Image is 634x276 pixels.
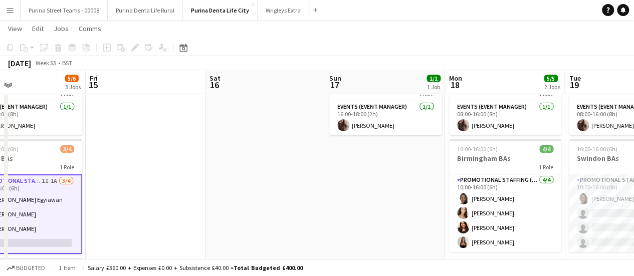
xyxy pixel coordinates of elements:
span: Tue [569,74,580,83]
app-job-card: 10:00-16:00 (6h)4/4Birmingham BAs1 RolePromotional Staffing (Brand Ambassadors)4/410:00-16:00 (6h... [449,139,561,252]
span: 18 [448,79,462,91]
a: View [4,22,26,35]
span: 15 [88,79,98,91]
div: [DATE] [8,58,31,68]
span: 1 Role [60,163,74,171]
button: Purina Denta Life City [183,1,258,20]
div: 3 Jobs [65,83,81,91]
span: 5/5 [544,75,558,82]
span: 4/4 [539,145,553,153]
span: Total Budgeted £400.00 [234,264,303,271]
button: Purina Denta Life Rural [108,1,183,20]
a: Edit [28,22,48,35]
app-job-card: 16:00-18:00 (2h)1/1Van Collection1 RoleEvents (Event Manager)1/116:00-18:00 (2h)[PERSON_NAME] [329,66,442,135]
button: Budgeted [5,262,47,273]
span: Edit [32,24,44,33]
a: Comms [75,22,105,35]
span: 1/1 [427,75,441,82]
div: 1 Job [427,83,440,91]
span: Budgeted [16,264,45,271]
app-card-role: Promotional Staffing (Brand Ambassadors)4/410:00-16:00 (6h)[PERSON_NAME][PERSON_NAME][PERSON_NAME... [449,174,561,252]
span: 1 item [55,264,79,271]
span: Mon [449,74,462,83]
span: Week 33 [33,59,58,67]
span: View [8,24,22,33]
span: 19 [567,79,580,91]
button: Purina Street Teams - 00008 [21,1,108,20]
button: Wrigleys Extra [258,1,309,20]
span: Fri [90,74,98,83]
span: 16 [208,79,221,91]
span: 1 Role [539,163,553,171]
span: Jobs [54,24,69,33]
div: 2 Jobs [544,83,560,91]
app-card-role: Events (Event Manager)1/108:00-16:00 (8h)[PERSON_NAME] [449,101,561,135]
div: Salary £360.00 + Expenses £0.00 + Subsistence £40.00 = [88,264,303,271]
div: BST [62,59,72,67]
a: Jobs [50,22,73,35]
span: 10:00-16:00 (6h) [577,145,617,153]
h3: Birmingham BAs [449,154,561,163]
span: 17 [328,79,341,91]
span: 5/6 [65,75,79,82]
span: 10:00-16:00 (6h) [457,145,498,153]
span: Sun [329,74,341,83]
app-card-role: Events (Event Manager)1/116:00-18:00 (2h)[PERSON_NAME] [329,101,442,135]
span: 3/4 [60,145,74,153]
app-job-card: 08:00-16:00 (8h)1/1Birmingham Street Team EM1 RoleEvents (Event Manager)1/108:00-16:00 (8h)[PERSO... [449,66,561,135]
span: Sat [209,74,221,83]
span: Comms [79,24,101,33]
